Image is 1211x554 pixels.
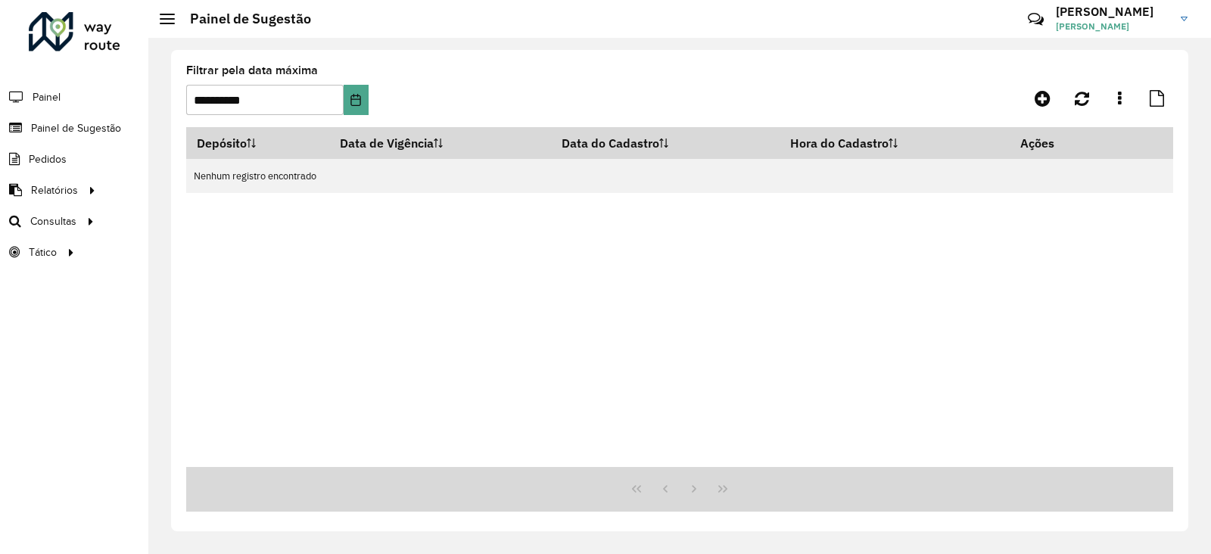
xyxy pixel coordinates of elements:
span: Painel [33,89,61,105]
span: [PERSON_NAME] [1056,20,1169,33]
span: Tático [29,244,57,260]
label: Filtrar pela data máxima [186,61,318,79]
th: Depósito [186,127,329,159]
td: Nenhum registro encontrado [186,159,1173,193]
h2: Painel de Sugestão [175,11,311,27]
span: Relatórios [31,182,78,198]
th: Ações [1010,127,1100,159]
span: Pedidos [29,151,67,167]
span: Consultas [30,213,76,229]
th: Data do Cadastro [551,127,780,159]
span: Painel de Sugestão [31,120,121,136]
th: Hora do Cadastro [780,127,1010,159]
h3: [PERSON_NAME] [1056,5,1169,19]
th: Data de Vigência [329,127,551,159]
a: Contato Rápido [1020,3,1052,36]
button: Choose Date [344,85,368,115]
